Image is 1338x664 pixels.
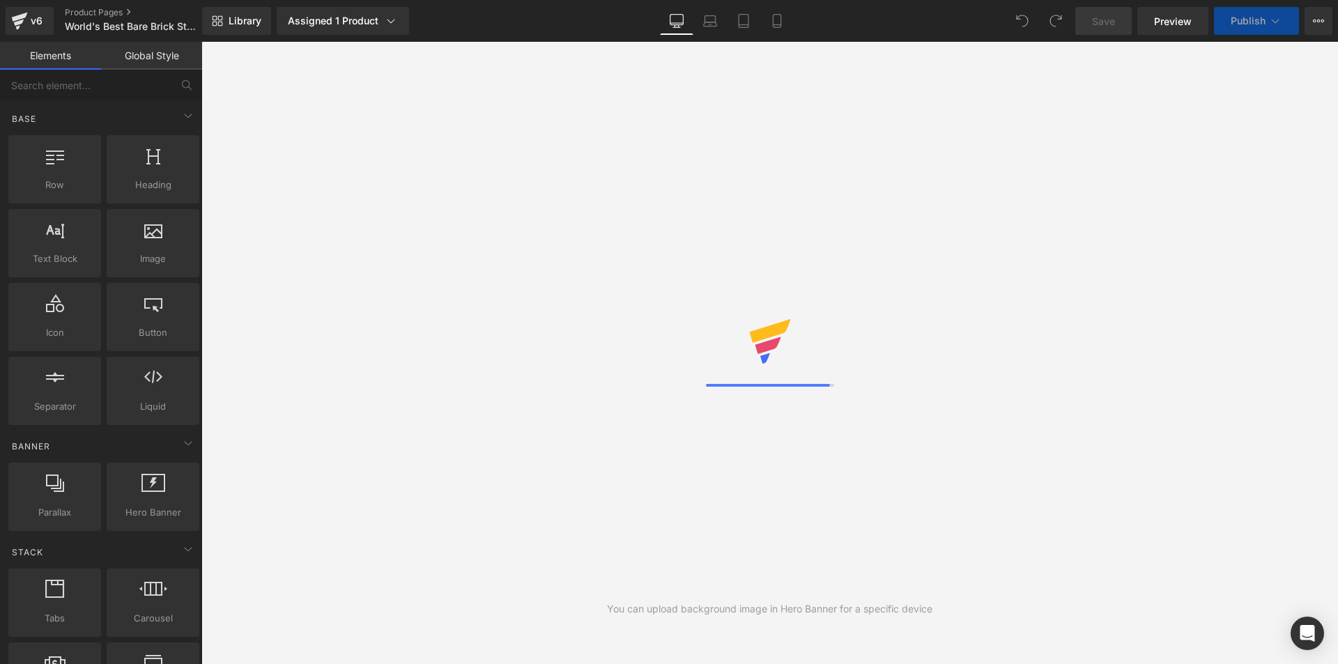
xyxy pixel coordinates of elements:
span: Text Block [13,252,97,266]
span: Separator [13,399,97,414]
span: Hero Banner [111,505,195,520]
span: Image [111,252,195,266]
span: Preview [1154,14,1192,29]
span: Publish [1231,15,1266,26]
span: Banner [10,440,52,453]
button: Undo [1008,7,1036,35]
div: You can upload background image in Hero Banner for a specific device [607,601,932,617]
span: Heading [111,178,195,192]
span: Parallax [13,505,97,520]
button: Redo [1042,7,1070,35]
span: Save [1092,14,1115,29]
a: Global Style [101,42,202,70]
span: Base [10,112,38,125]
a: Laptop [693,7,727,35]
span: Icon [13,325,97,340]
span: Carousel [111,611,195,626]
div: Assigned 1 Product [288,14,398,28]
span: Button [111,325,195,340]
a: Preview [1137,7,1208,35]
span: Liquid [111,399,195,414]
span: Stack [10,546,45,559]
a: Mobile [760,7,794,35]
a: Tablet [727,7,760,35]
div: v6 [28,12,45,30]
span: Library [229,15,261,27]
a: Desktop [660,7,693,35]
a: New Library [202,7,271,35]
a: Product Pages [65,7,225,18]
div: Open Intercom Messenger [1291,617,1324,650]
span: Tabs [13,611,97,626]
button: Publish [1214,7,1299,35]
button: More [1305,7,1332,35]
a: v6 [6,7,54,35]
span: Row [13,178,97,192]
span: World's Best Bare Brick Stone & Masonry Graffiti Remover [65,21,199,32]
